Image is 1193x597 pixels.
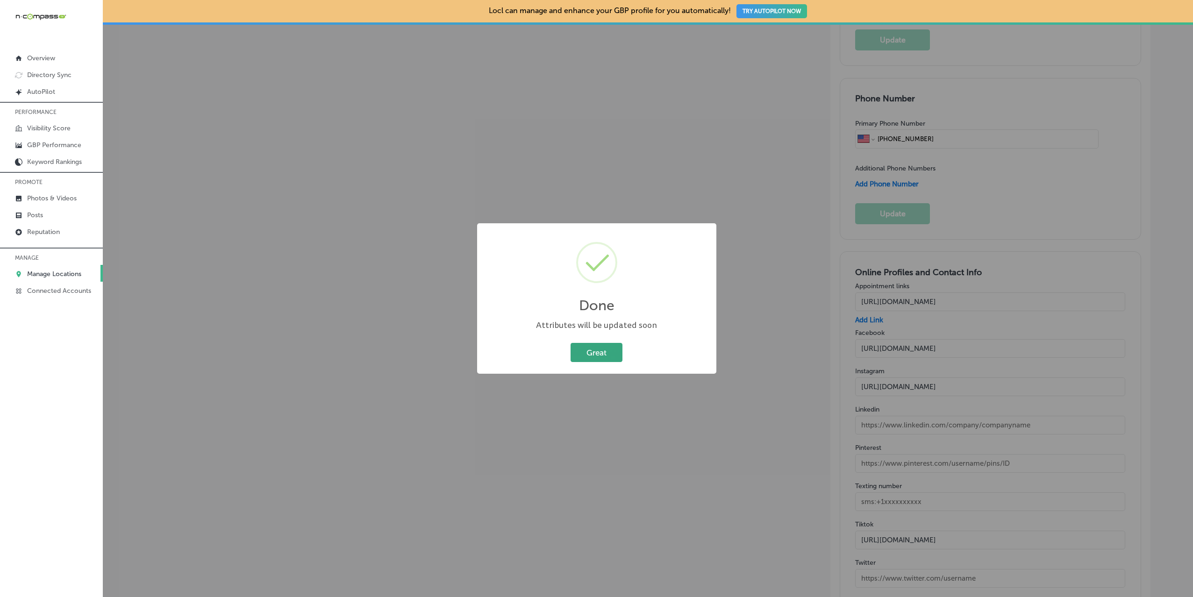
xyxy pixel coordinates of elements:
[27,141,81,149] p: GBP Performance
[27,270,81,278] p: Manage Locations
[27,88,55,96] p: AutoPilot
[15,12,66,21] img: 660ab0bf-5cc7-4cb8-ba1c-48b5ae0f18e60NCTV_CLogo_TV_Black_-500x88.png
[571,343,622,362] button: Great
[486,320,707,331] div: Attributes will be updated soon
[27,287,91,295] p: Connected Accounts
[27,124,71,132] p: Visibility Score
[27,71,71,79] p: Directory Sync
[27,194,77,202] p: Photos & Videos
[27,54,55,62] p: Overview
[579,297,614,314] h2: Done
[27,158,82,166] p: Keyword Rankings
[736,4,807,18] button: TRY AUTOPILOT NOW
[27,211,43,219] p: Posts
[27,228,60,236] p: Reputation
